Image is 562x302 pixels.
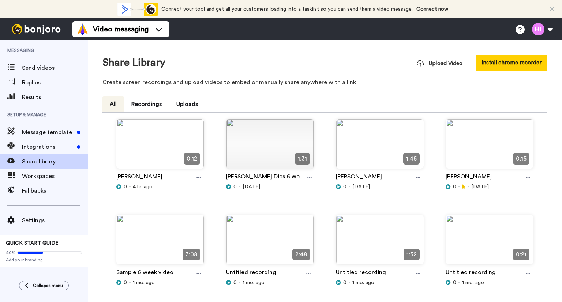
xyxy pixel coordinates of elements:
button: Install chrome recorder [476,55,547,71]
span: 1:31 [295,153,310,165]
div: [DATE] [336,183,424,190]
span: 3:08 [183,249,200,260]
span: Upload Video [417,60,462,67]
span: Settings [22,216,88,225]
a: Untitled recording [226,268,276,279]
span: 0:21 [513,249,529,260]
a: Untitled recording [446,268,496,279]
img: 47d10630-a726-479c-bbba-7b1a1493f2d9.jpg [336,119,423,174]
img: e7fefea2-4085-4c25-a736-78bfafcfe11f.jpg [226,119,314,174]
div: 1 mo. ago [446,279,533,286]
span: Replies [22,78,88,87]
div: 4 hr. ago [116,183,204,190]
span: Video messaging [93,24,149,34]
span: Send videos [22,64,88,72]
span: 0 [124,279,127,286]
img: b2f9a1ca-aefb-4b11-bf85-487a6c536c43.jpg [446,215,533,270]
a: [PERSON_NAME] [446,172,492,183]
span: Message template [22,128,74,137]
a: [PERSON_NAME] [336,172,382,183]
span: 0:15 [513,153,529,165]
span: Results [22,93,88,102]
a: [PERSON_NAME] Dies 6 week review [226,172,305,183]
span: Integrations [22,143,74,151]
span: 0 [453,279,456,286]
div: 1 mo. ago [336,279,424,286]
a: Connect now [416,7,448,12]
img: fd895164-fa64-44e5-8e8d-0fbf3af27434.jpg [336,215,423,270]
img: bj-logo-header-white.svg [9,24,64,34]
div: [DATE] [446,183,533,190]
span: Share library [22,157,88,166]
span: Connect your tool and get all your customers loading into a tasklist so you can send them a video... [161,7,413,12]
span: QUICK START GUIDE [6,241,59,246]
img: 72785ccf-6481-4df5-bd8a-09671ad5ec22.jpg [226,215,314,270]
p: Create screen recordings and upload videos to embed or manually share anywhere with a link [102,78,547,87]
span: 0 [343,279,346,286]
h1: Share Library [102,57,165,68]
button: Upload Video [411,56,468,70]
span: Workspaces [22,172,88,181]
div: 1 mo. ago [116,279,204,286]
div: animation [117,3,158,16]
span: 0 [124,183,127,190]
span: 0 [233,279,237,286]
a: Untitled recording [336,268,386,279]
span: 1:45 [403,153,420,165]
span: 0 [343,183,346,190]
a: [PERSON_NAME] [116,172,162,183]
span: 0 [453,183,456,190]
img: 1268cc12-bd66-4d70-bb09-875cdd583c49.jpg [117,215,204,270]
div: 1 mo. ago [226,279,314,286]
div: [DATE] [226,183,314,190]
button: Uploads [169,96,205,112]
span: 0 [233,183,237,190]
img: vm-color.svg [77,23,89,35]
span: 40% [6,250,16,256]
img: ad8c60af-8cc7-4dd2-9ffb-ea7620db322f.jpg [117,119,204,174]
button: All [102,96,124,112]
button: Recordings [124,96,169,112]
span: Fallbacks [22,186,88,195]
button: Collapse menu [19,281,69,290]
img: 8561f169-f991-460e-a1ab-4310cfcc7d7f.jpg [446,119,533,174]
span: Collapse menu [33,283,63,288]
span: 0:12 [184,153,200,165]
a: Sample 6 week video [116,268,173,279]
span: 1:32 [404,249,420,260]
span: Add your branding [6,257,82,263]
span: 2:48 [292,249,310,260]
